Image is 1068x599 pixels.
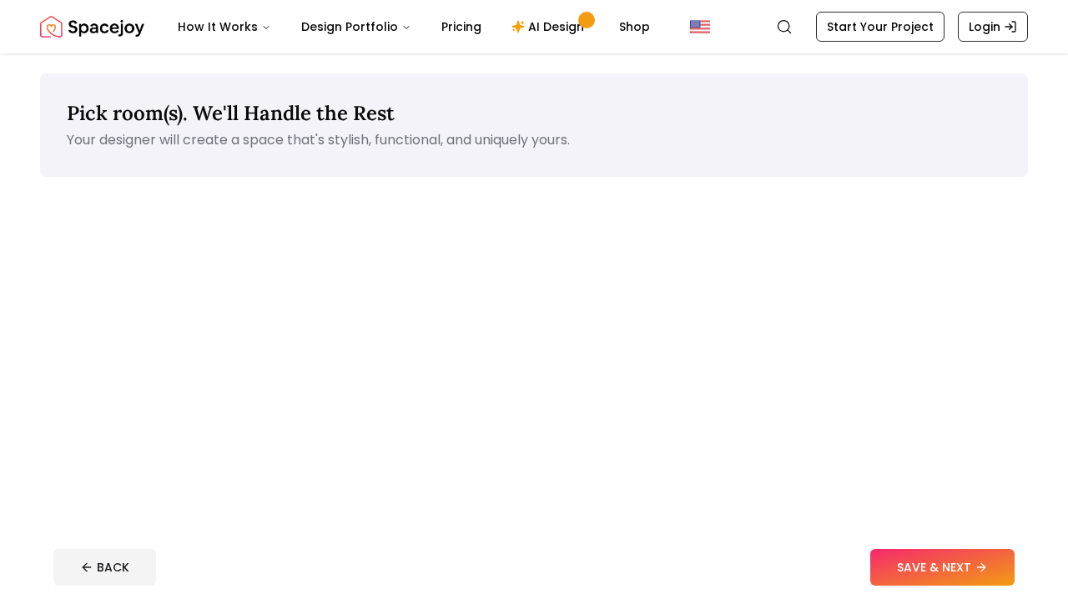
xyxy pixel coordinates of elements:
[816,12,945,42] a: Start Your Project
[40,10,144,43] a: Spacejoy
[53,549,156,586] button: BACK
[67,130,1001,150] p: Your designer will create a space that's stylish, functional, and uniquely yours.
[498,10,602,43] a: AI Design
[690,17,710,37] img: United States
[870,549,1015,586] button: SAVE & NEXT
[164,10,663,43] nav: Main
[164,10,285,43] button: How It Works
[67,100,395,126] span: Pick room(s). We'll Handle the Rest
[288,10,425,43] button: Design Portfolio
[40,10,144,43] img: Spacejoy Logo
[606,10,663,43] a: Shop
[958,12,1028,42] a: Login
[428,10,495,43] a: Pricing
